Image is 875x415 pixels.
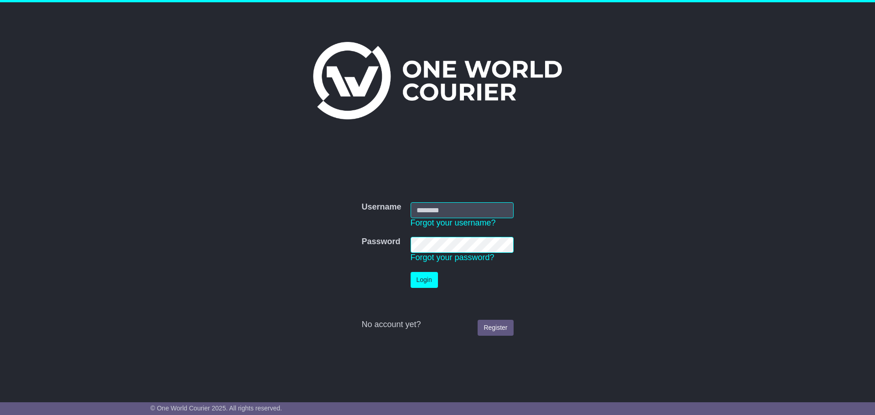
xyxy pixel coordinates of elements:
a: Forgot your username? [411,218,496,227]
span: © One World Courier 2025. All rights reserved. [150,405,282,412]
a: Forgot your password? [411,253,494,262]
img: One World [313,42,562,119]
div: No account yet? [361,320,513,330]
label: Username [361,202,401,212]
a: Register [478,320,513,336]
label: Password [361,237,400,247]
button: Login [411,272,438,288]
